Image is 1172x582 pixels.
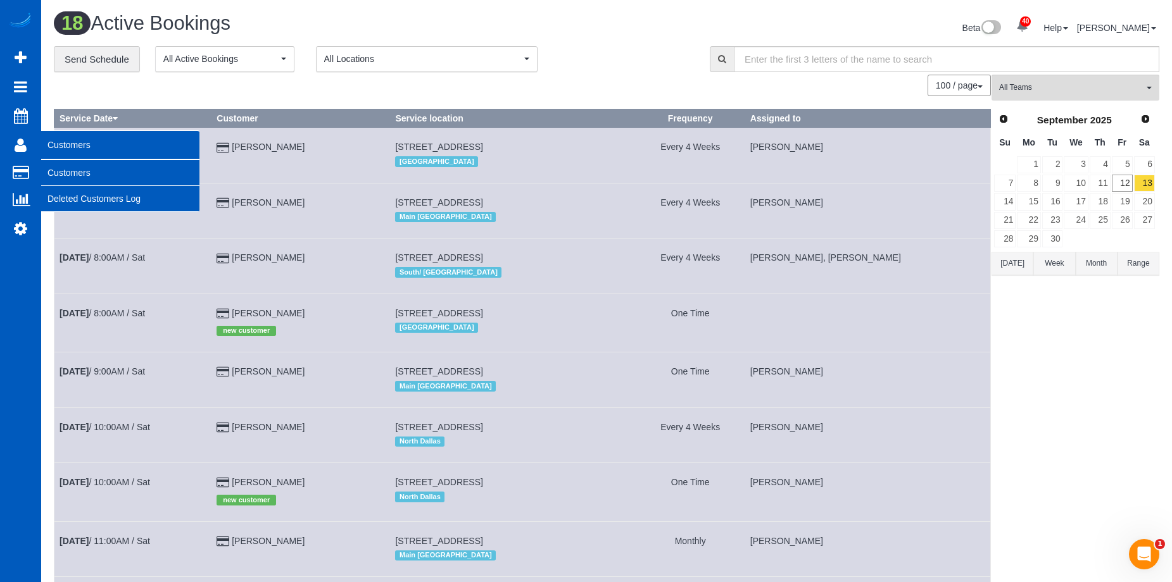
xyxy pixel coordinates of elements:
[734,46,1159,72] input: Enter the first 3 letters of the name to search
[636,407,745,462] td: Frequency
[1129,539,1159,569] iframe: Intercom live chat
[217,144,229,152] i: Credit Card Payment
[54,463,211,521] td: Schedule date
[992,75,1159,94] ol: All Teams
[928,75,991,96] nav: Pagination navigation
[1069,137,1083,147] span: Wednesday
[54,128,211,183] td: Schedule date
[54,11,91,35] span: 18
[636,521,745,576] td: Frequency
[745,352,990,407] td: Assigned to
[395,492,444,502] span: North Dallas
[232,197,305,207] a: [PERSON_NAME]
[636,463,745,521] td: Frequency
[390,128,636,183] td: Service location
[395,536,482,546] span: [STREET_ADDRESS]
[217,423,229,432] i: Credit Card Payment
[395,488,630,505] div: Location
[395,264,630,280] div: Location
[994,193,1016,210] a: 14
[1064,156,1088,173] a: 3
[980,20,1001,37] img: New interface
[217,495,276,505] span: new customer
[395,547,630,564] div: Location
[217,309,229,318] i: Credit Card Payment
[316,46,538,72] button: All Locations
[1155,539,1165,549] span: 1
[60,308,89,318] b: [DATE]
[211,109,390,128] th: Customer
[1037,115,1088,125] span: September
[395,550,496,560] span: Main [GEOGRAPHIC_DATA]
[1077,23,1156,33] a: [PERSON_NAME]
[390,109,636,128] th: Service location
[60,308,145,318] a: [DATE]/ 8:00AM / Sat
[395,366,482,376] span: [STREET_ADDRESS]
[217,254,229,263] i: Credit Card Payment
[745,128,990,183] td: Assigned to
[1140,114,1150,124] span: Next
[232,142,305,152] a: [PERSON_NAME]
[232,366,305,376] a: [PERSON_NAME]
[1112,156,1133,173] a: 5
[395,212,496,222] span: Main [GEOGRAPHIC_DATA]
[1020,16,1031,27] span: 40
[54,238,211,294] td: Schedule date
[1137,111,1154,128] a: Next
[211,352,390,407] td: Customer
[395,153,630,170] div: Location
[217,478,229,487] i: Credit Card Payment
[211,294,390,352] td: Customer
[995,111,1012,128] a: Prev
[1033,252,1075,275] button: Week
[217,199,229,207] i: Credit Card Payment
[745,294,990,352] td: Assigned to
[232,252,305,263] a: [PERSON_NAME]
[999,82,1144,93] span: All Teams
[395,319,630,336] div: Location
[1139,137,1150,147] span: Saturday
[994,175,1016,192] a: 7
[60,536,150,546] a: [DATE]/ 11:00AM / Sat
[1112,175,1133,192] a: 12
[163,53,278,65] span: All Active Bookings
[745,238,990,294] td: Assigned to
[636,183,745,238] td: Frequency
[1134,156,1155,173] a: 6
[211,407,390,462] td: Customer
[992,75,1159,101] button: All Teams
[1134,193,1155,210] a: 20
[1064,193,1088,210] a: 17
[962,23,1002,33] a: Beta
[1017,212,1040,229] a: 22
[994,212,1016,229] a: 21
[395,436,444,447] span: North Dallas
[232,308,305,318] a: [PERSON_NAME]
[41,160,199,185] a: Customers
[1042,193,1063,210] a: 16
[1090,212,1111,229] a: 25
[1064,175,1088,192] a: 10
[1095,137,1106,147] span: Thursday
[999,114,1009,124] span: Prev
[1010,13,1035,40] a: 40
[1042,230,1063,247] a: 30
[8,13,33,30] img: Automaid Logo
[211,128,390,183] td: Customer
[211,463,390,521] td: Customer
[390,407,636,462] td: Service location
[395,381,496,391] span: Main [GEOGRAPHIC_DATA]
[390,352,636,407] td: Service location
[745,521,990,576] td: Assigned to
[1112,212,1133,229] a: 26
[232,422,305,432] a: [PERSON_NAME]
[211,183,390,238] td: Customer
[745,183,990,238] td: Assigned to
[60,477,89,487] b: [DATE]
[1042,156,1063,173] a: 2
[54,407,211,462] td: Schedule date
[395,477,482,487] span: [STREET_ADDRESS]
[1090,175,1111,192] a: 11
[1134,175,1155,192] a: 13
